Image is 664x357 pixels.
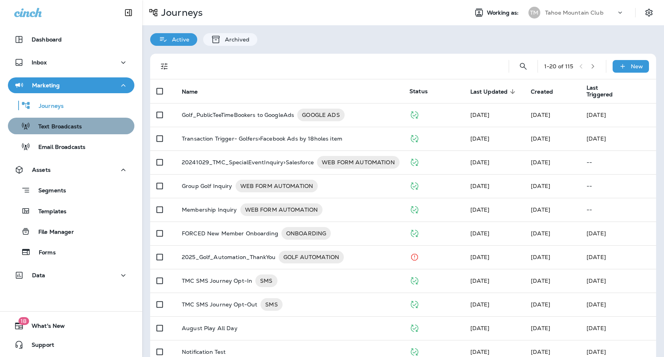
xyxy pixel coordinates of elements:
[8,337,134,353] button: Support
[182,109,294,121] p: Golf_PublicTeeTimeBookers to GoogleAds
[30,144,85,151] p: Email Broadcasts
[297,111,344,119] span: GOOGLE ADS
[8,32,134,47] button: Dashboard
[409,205,419,212] span: Published
[182,88,208,95] span: Name
[157,58,172,74] button: Filters
[470,254,490,261] span: Colin Lygren
[182,325,238,331] p: August Play All Day
[279,253,344,261] span: GOLF AUTOMATION
[281,227,331,240] div: ONBOARDING
[8,138,134,155] button: Email Broadcasts
[470,111,490,118] span: Unknown
[182,156,314,169] p: 20241029_TMC_SpecialEventInquiry>Salesforce
[30,123,82,131] p: Text Broadcasts
[8,162,134,178] button: Assets
[587,159,650,165] p: --
[182,349,226,355] p: Notification Test
[580,103,656,127] td: [DATE]
[531,325,550,332] span: Colin Lygren
[255,274,277,287] div: SMS
[317,156,400,169] div: WEB FORM AUTOMATION
[31,103,64,110] p: Journeys
[8,203,134,219] button: Templates
[409,88,428,95] span: Status
[580,245,656,269] td: [DATE]
[168,36,189,43] p: Active
[580,127,656,150] td: [DATE]
[587,183,650,189] p: --
[8,54,134,70] button: Inbox
[487,9,521,16] span: Working as:
[531,111,550,118] span: Unknown
[531,301,550,308] span: Unknown
[409,300,419,307] span: Published
[470,135,490,142] span: Colin Lygren
[31,249,56,257] p: Forms
[182,227,278,240] p: FORCED New Member Onboarding
[470,277,490,284] span: Unknown
[182,88,198,95] span: Name
[240,206,323,214] span: WEB FORM AUTOMATION
[409,182,419,189] span: Published
[409,158,419,165] span: Published
[531,88,563,95] span: Created
[409,253,419,260] span: Stopped
[8,182,134,199] button: Segments
[24,342,54,351] span: Support
[182,251,275,263] p: 2025_Golf_Automation_ThankYou
[409,348,419,355] span: Published
[409,324,419,331] span: Published
[470,159,490,166] span: Colin Lygren
[470,301,490,308] span: Unknown
[531,277,550,284] span: Unknown
[32,82,60,88] p: Marketing
[531,206,550,213] span: Unknown
[580,293,656,316] td: [DATE]
[117,5,140,21] button: Collapse Sidebar
[30,208,66,216] p: Templates
[409,229,419,236] span: Published
[30,187,66,195] p: Segments
[279,251,344,263] div: GOLF AUTOMATION
[409,111,419,118] span: Published
[531,254,550,261] span: Colin Lygren
[8,223,134,240] button: File Manager
[260,301,282,308] span: SMS
[587,85,628,98] span: Last Triggered
[182,274,252,287] p: TMC SMS Journey Opt-In
[587,85,617,98] span: Last Triggered
[260,298,282,311] div: SMS
[470,88,518,95] span: Last Updated
[580,222,656,245] td: [DATE]
[236,182,318,190] span: WEB FORM AUTOMATION
[580,316,656,340] td: [DATE]
[221,36,249,43] p: Archived
[8,97,134,114] button: Journeys
[297,109,344,121] div: GOOGLE ADS
[409,276,419,284] span: Published
[240,203,323,216] div: WEB FORM AUTOMATION
[32,272,45,278] p: Data
[18,317,29,325] span: 18
[8,318,134,334] button: 18What's New
[470,182,490,190] span: Colin Lygren
[470,230,490,237] span: Mary Kline
[409,134,419,141] span: Published
[182,135,342,142] p: Transaction Trigger- Golfers>Facebook Ads by 18holes item
[470,88,508,95] span: Last Updated
[544,63,573,70] div: 1 - 20 of 115
[182,203,237,216] p: Membership Inquiry
[255,277,277,285] span: SMS
[32,167,51,173] p: Assets
[8,118,134,134] button: Text Broadcasts
[545,9,604,16] p: Tahoe Mountain Club
[531,88,553,95] span: Created
[531,230,550,237] span: Mary Kline
[587,207,650,213] p: --
[531,135,550,142] span: Colin Lygren
[30,229,74,236] p: File Manager
[8,77,134,93] button: Marketing
[470,206,490,213] span: Unknown
[8,244,134,260] button: Forms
